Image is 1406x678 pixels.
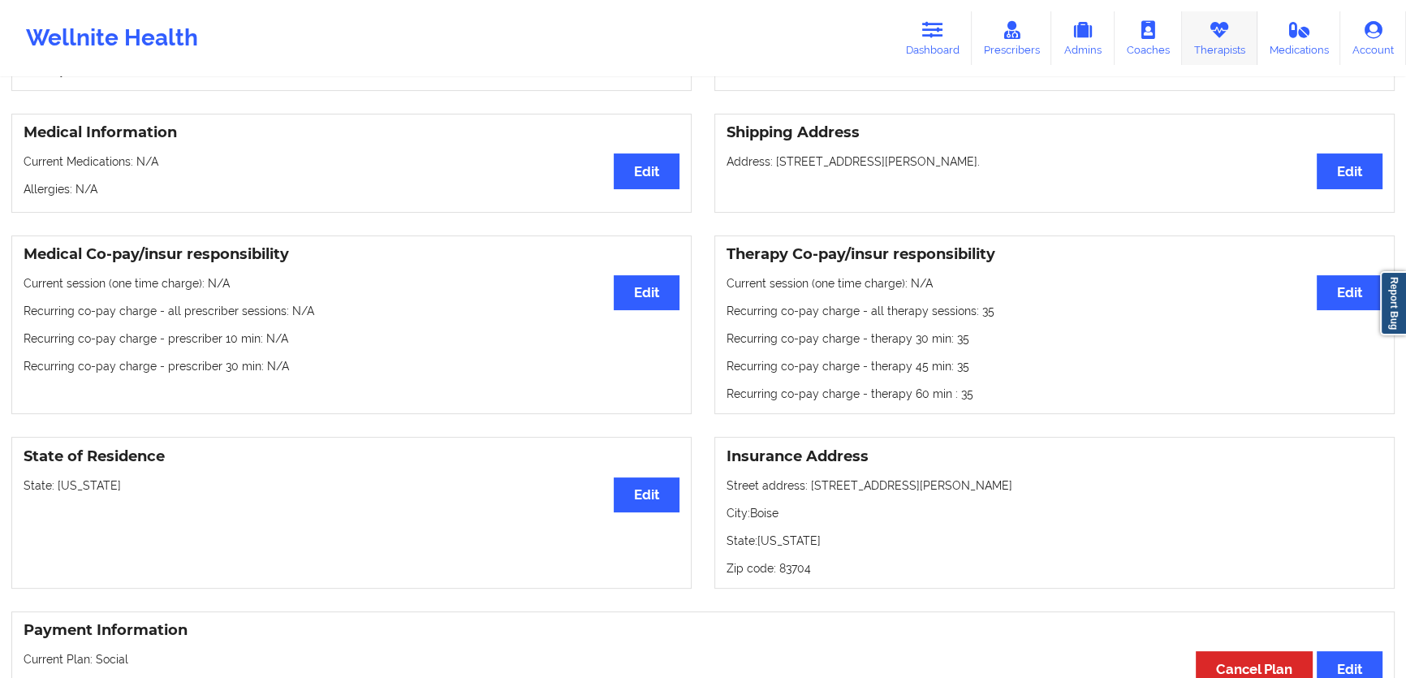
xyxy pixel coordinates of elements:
p: Street address: [STREET_ADDRESS][PERSON_NAME] [727,477,1382,494]
p: State: [US_STATE] [727,533,1382,549]
p: Recurring co-pay charge - therapy 45 min : 35 [727,358,1382,374]
a: Therapists [1182,11,1257,65]
a: Admins [1051,11,1115,65]
p: State: [US_STATE] [24,477,679,494]
h3: Shipping Address [727,123,1382,142]
p: Allergies: N/A [24,181,679,197]
a: Report Bug [1380,271,1406,335]
button: Edit [1317,275,1382,310]
button: Edit [614,153,679,188]
h3: Therapy Co-pay/insur responsibility [727,245,1382,264]
p: Recurring co-pay charge - prescriber 30 min : N/A [24,358,679,374]
a: Coaches [1115,11,1182,65]
button: Edit [614,275,679,310]
button: Edit [1317,153,1382,188]
p: Recurring co-pay charge - all therapy sessions : 35 [727,303,1382,319]
p: City: Boise [727,505,1382,521]
p: Recurring co-pay charge - all prescriber sessions : N/A [24,303,679,319]
p: Current session (one time charge): N/A [727,275,1382,291]
p: Current Medications: N/A [24,153,679,170]
h3: State of Residence [24,447,679,466]
p: Current Plan: Social [24,651,1382,667]
p: Current session (one time charge): N/A [24,275,679,291]
h3: Insurance Address [727,447,1382,466]
p: Recurring co-pay charge - therapy 60 min : 35 [727,386,1382,402]
a: Dashboard [894,11,972,65]
button: Edit [614,477,679,512]
h3: Medical Co-pay/insur responsibility [24,245,679,264]
h3: Payment Information [24,621,1382,640]
a: Prescribers [972,11,1052,65]
p: Recurring co-pay charge - prescriber 10 min : N/A [24,330,679,347]
p: Recurring co-pay charge - therapy 30 min : 35 [727,330,1382,347]
a: Medications [1257,11,1341,65]
h3: Medical Information [24,123,679,142]
p: Zip code: 83704 [727,560,1382,577]
a: Account [1340,11,1406,65]
p: Address: [STREET_ADDRESS][PERSON_NAME]. [727,153,1382,170]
